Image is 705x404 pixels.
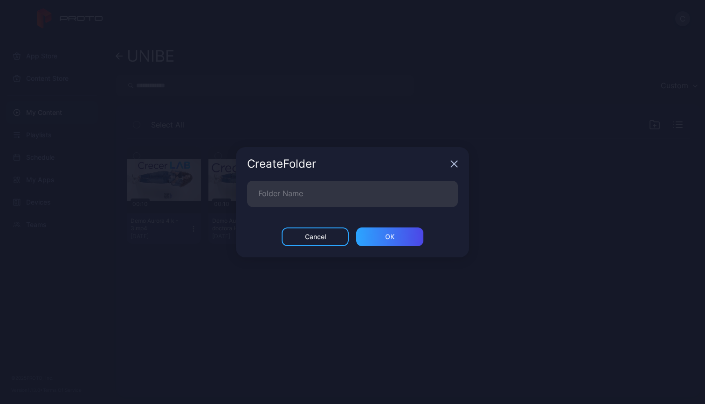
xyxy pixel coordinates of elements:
div: Cancel [305,233,326,241]
div: ОК [385,233,394,241]
input: Folder Name [247,181,458,207]
button: ОК [356,227,423,246]
button: Cancel [282,227,349,246]
div: Create Folder [247,158,447,170]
